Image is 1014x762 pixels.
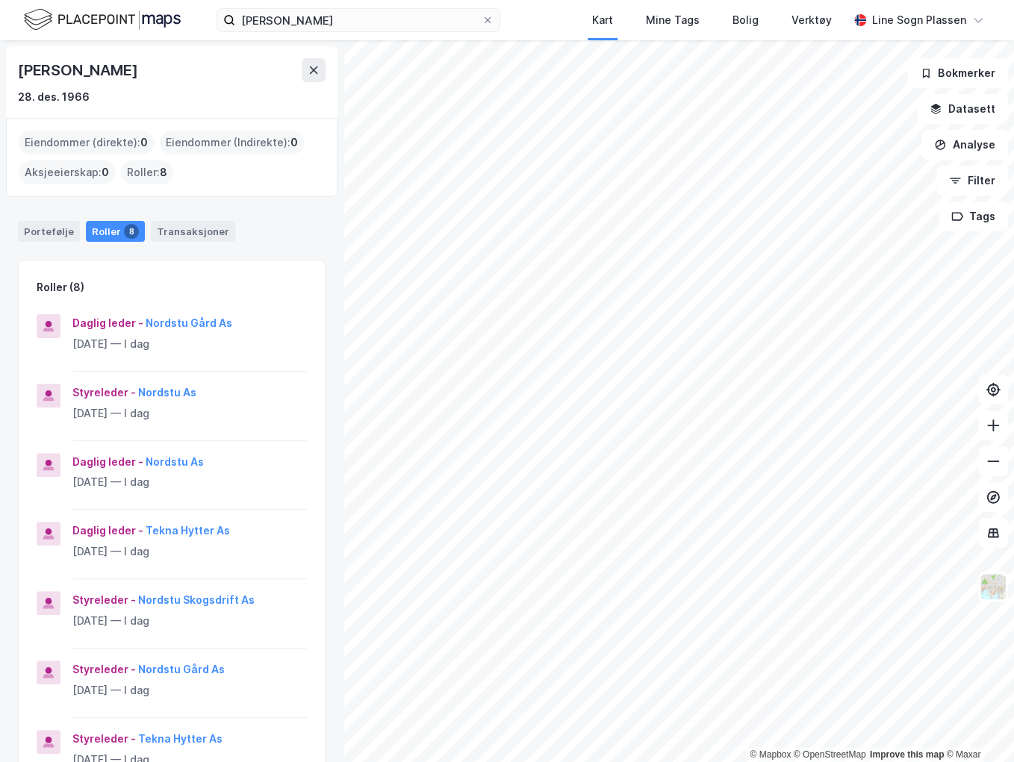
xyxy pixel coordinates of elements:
div: Line Sogn Plassen [872,11,966,29]
div: Roller [86,221,145,242]
div: Roller (8) [37,278,84,296]
span: 0 [290,134,298,152]
a: Mapbox [750,749,791,760]
div: Eiendommer (direkte) : [19,131,154,154]
div: [DATE] — I dag [72,612,307,630]
div: Portefølje [18,221,80,242]
div: [DATE] — I dag [72,405,307,422]
div: Verktøy [791,11,832,29]
span: 8 [160,163,167,181]
div: [DATE] — I dag [72,335,307,353]
div: [DATE] — I dag [72,543,307,560]
button: Tags [939,202,1008,231]
button: Filter [936,166,1008,196]
button: Analyse [921,130,1008,160]
span: 0 [102,163,109,181]
div: Kart [592,11,613,29]
div: Roller : [121,160,173,184]
button: Bokmerker [907,58,1008,88]
div: Bolig [732,11,759,29]
div: Transaksjoner [151,221,235,242]
iframe: Chat Widget [939,690,1014,762]
div: [PERSON_NAME] [18,58,140,82]
div: 8 [124,224,139,239]
a: Improve this map [870,749,944,760]
span: 0 [140,134,148,152]
img: Z [979,572,1007,601]
div: Kontrollprogram for chat [939,690,1014,762]
button: Datasett [917,94,1008,124]
div: [DATE] — I dag [72,681,307,699]
input: Søk på adresse, matrikkel, gårdeiere, leietakere eller personer [235,9,482,31]
div: 28. des. 1966 [18,88,90,106]
div: Aksjeeierskap : [19,160,115,184]
div: Mine Tags [646,11,700,29]
img: logo.f888ab2527a4732fd821a326f86c7f29.svg [24,7,181,33]
a: OpenStreetMap [794,749,866,760]
div: Eiendommer (Indirekte) : [160,131,304,154]
div: [DATE] — I dag [72,473,307,491]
